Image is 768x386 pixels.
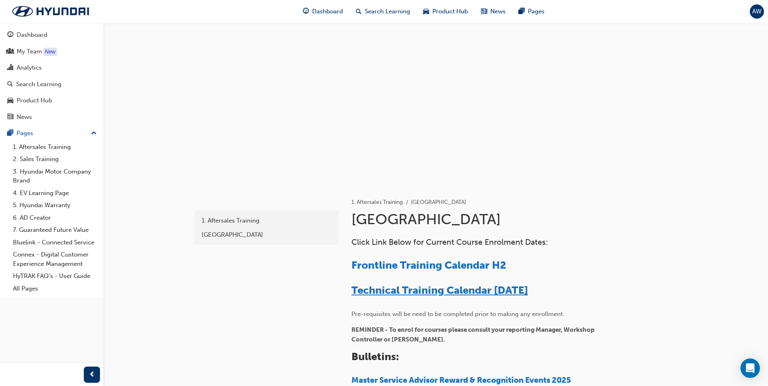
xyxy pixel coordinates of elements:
[752,7,762,16] span: AW
[3,126,100,141] button: Pages
[528,7,545,16] span: Pages
[303,6,309,17] span: guage-icon
[3,26,100,126] button: DashboardMy TeamAnalyticsSearch LearningProduct HubNews
[351,350,399,363] span: Bulletins:
[312,7,343,16] span: Dashboard
[3,28,100,42] a: Dashboard
[10,236,100,249] a: Bluelink - Connected Service
[351,375,571,385] a: Master Service Advisor Reward & Recognition Events 2025
[7,97,13,104] span: car-icon
[411,198,466,207] li: [GEOGRAPHIC_DATA]
[3,44,100,59] a: My Team
[202,216,331,225] div: 1. Aftersales Training
[351,259,506,271] a: Frontline Training Calendar H2
[10,199,100,212] a: 5. Hyundai Warranty
[17,129,33,138] div: Pages
[519,6,525,17] span: pages-icon
[3,77,100,92] a: Search Learning
[351,284,528,297] a: Technical Training Calendar [DATE]
[356,6,362,17] span: search-icon
[202,230,331,240] div: [GEOGRAPHIC_DATA]
[365,7,410,16] span: Search Learning
[17,63,42,72] div: Analytics
[7,130,13,137] span: pages-icon
[7,32,13,39] span: guage-icon
[10,248,100,270] a: Connex - Digital Customer Experience Management
[198,228,335,242] a: [GEOGRAPHIC_DATA]
[481,6,487,17] span: news-icon
[417,3,474,20] a: car-iconProduct Hub
[91,128,97,139] span: up-icon
[7,64,13,72] span: chart-icon
[89,370,95,380] span: prev-icon
[351,238,548,247] span: Click Link Below for Current Course Enrolment Dates:
[740,358,760,378] div: Open Intercom Messenger
[432,7,468,16] span: Product Hub
[351,326,596,343] span: REMINDER - To enrol for courses please consult your reporting Manager, Workshop Controller or [PE...
[351,310,564,318] span: Pre-requisites will be need to be completed prior to making any enrollment.
[3,60,100,75] a: Analytics
[349,3,417,20] a: search-iconSearch Learning
[296,3,349,20] a: guage-iconDashboard
[750,4,764,19] button: AW
[10,187,100,199] a: 4. EV Learning Page
[10,270,100,282] a: HyTRAK FAQ's - User Guide
[10,282,100,295] a: All Pages
[7,81,13,88] span: search-icon
[43,48,57,56] div: Tooltip anchor
[351,210,617,228] h1: [GEOGRAPHIC_DATA]
[351,199,403,206] a: 1. Aftersales Training
[7,114,13,121] span: news-icon
[4,3,97,20] img: Trak
[474,3,512,20] a: news-iconNews
[10,141,100,153] a: 1. Aftersales Training
[17,112,32,122] div: News
[10,165,100,187] a: 3. Hyundai Motor Company Brand
[3,93,100,108] a: Product Hub
[3,110,100,125] a: News
[7,48,13,55] span: people-icon
[17,47,42,56] div: My Team
[10,153,100,165] a: 2. Sales Training
[17,30,47,40] div: Dashboard
[490,7,506,16] span: News
[10,212,100,224] a: 6. AD Creator
[512,3,551,20] a: pages-iconPages
[423,6,429,17] span: car-icon
[17,96,52,105] div: Product Hub
[10,224,100,236] a: 7. Guaranteed Future Value
[198,214,335,228] a: 1. Aftersales Training
[16,80,62,89] div: Search Learning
